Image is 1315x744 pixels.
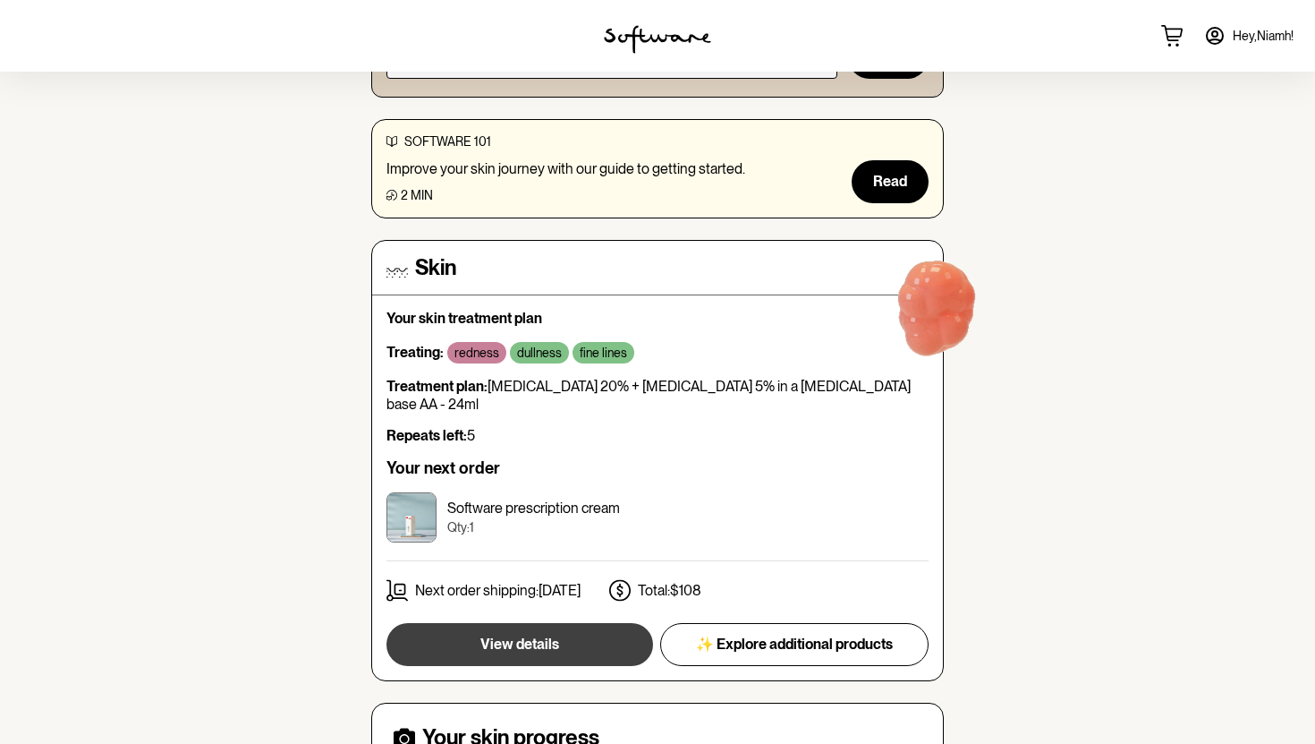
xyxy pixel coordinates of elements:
img: red-blob.ee797e6f29be6228169e.gif [879,254,994,369]
p: [MEDICAL_DATA] 20% + [MEDICAL_DATA] 5% in a [MEDICAL_DATA] base AA - 24ml [386,378,929,412]
span: Read [873,173,907,190]
a: Hey,Niamh! [1193,14,1304,57]
p: redness [454,346,499,361]
button: ✨ Explore additional products [660,623,929,666]
p: Qty: 1 [447,520,620,535]
p: Software prescription cream [447,500,620,517]
p: 5 [386,427,929,444]
strong: Treatment plan: [386,378,488,395]
img: software logo [604,25,711,54]
p: Total: $108 [638,582,701,599]
button: Read [852,160,929,203]
h6: Your next order [386,458,929,478]
strong: Treating: [386,344,444,361]
p: Improve your skin journey with our guide to getting started. [386,160,745,177]
span: 2 min [401,188,433,202]
img: cktujz5yr00003e5x3pznojt7.jpg [386,492,437,543]
span: software 101 [404,134,491,149]
button: View details [386,623,653,666]
h4: Skin [415,255,456,281]
span: Hey, Niamh ! [1233,29,1294,44]
p: dullness [517,346,562,361]
p: Your skin treatment plan [386,310,929,327]
p: Next order shipping: [DATE] [415,582,581,599]
span: ✨ Explore additional products [696,636,893,653]
span: View details [480,636,559,653]
p: fine lines [580,346,627,361]
strong: Repeats left: [386,427,467,444]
